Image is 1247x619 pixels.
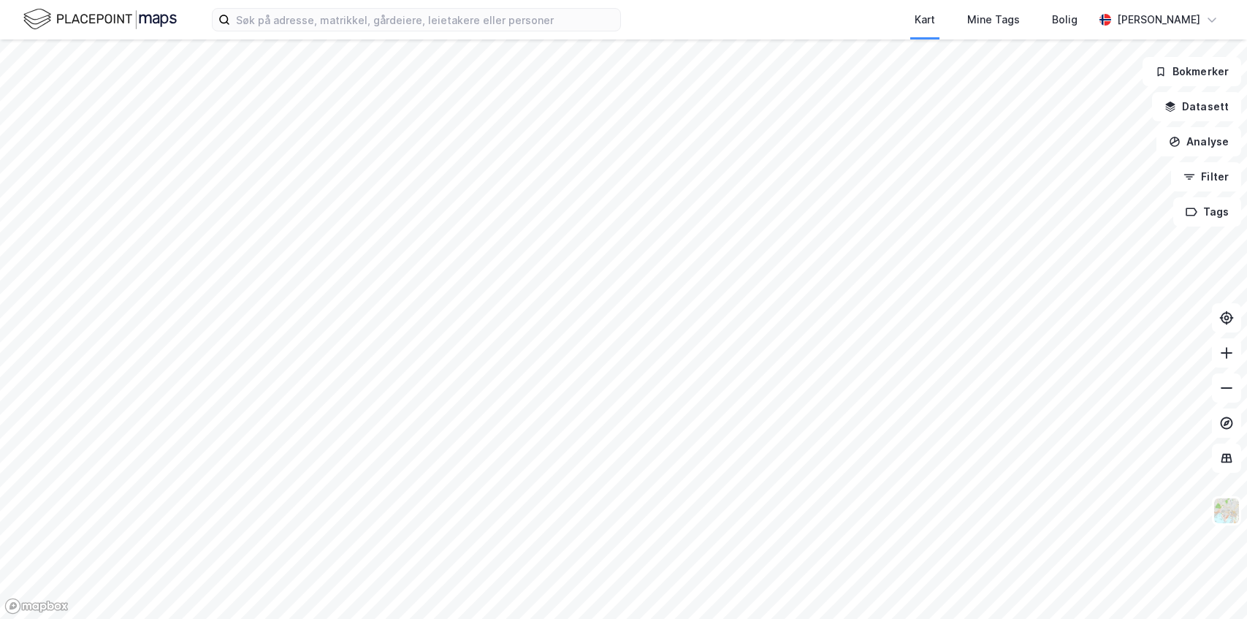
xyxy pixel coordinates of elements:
[915,11,935,29] div: Kart
[23,7,177,32] img: logo.f888ab2527a4732fd821a326f86c7f29.svg
[1174,549,1247,619] iframe: Chat Widget
[1117,11,1200,29] div: [PERSON_NAME]
[967,11,1020,29] div: Mine Tags
[230,9,620,31] input: Søk på adresse, matrikkel, gårdeiere, leietakere eller personer
[1052,11,1078,29] div: Bolig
